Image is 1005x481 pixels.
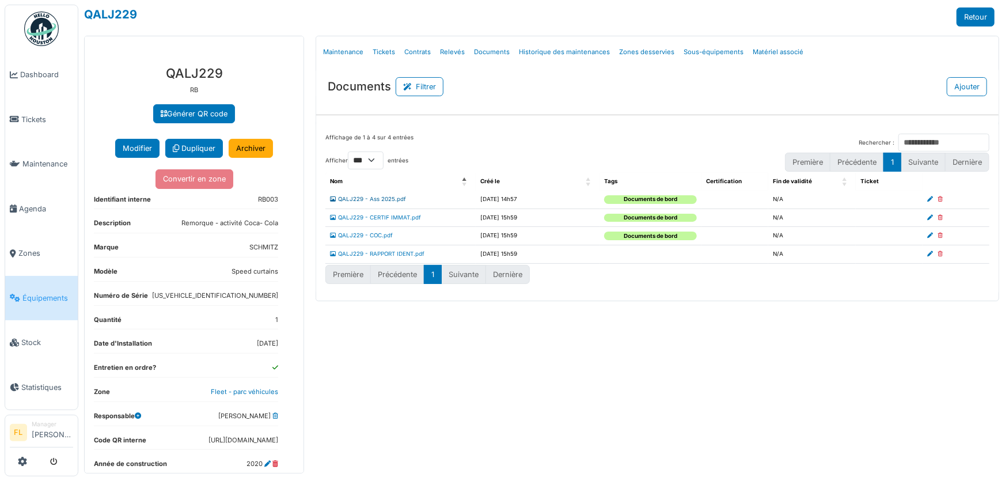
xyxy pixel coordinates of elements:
td: [DATE] 14h57 [476,191,600,209]
dd: RB003 [258,195,278,204]
label: Rechercher : [859,139,894,147]
button: Filtrer [396,77,443,96]
td: N/A [768,245,856,263]
a: Relevés [435,39,469,66]
dt: Marque [94,243,119,257]
a: Fleet - parc véhicules [211,388,278,396]
div: Documents de bord [604,232,697,240]
span: Stock [21,337,73,348]
dt: Quantité [94,315,122,329]
dt: Zone [94,387,110,402]
td: N/A [768,209,856,227]
dt: Responsable [94,411,141,426]
div: Documents de bord [604,195,697,204]
span: Fin de validité [773,178,812,184]
dd: SCHMITZ [249,243,278,252]
dd: [PERSON_NAME] [218,411,278,421]
button: 1 [424,265,442,284]
a: QALJ229 [84,7,137,21]
span: Statistiques [21,382,73,393]
span: Certification [706,178,742,184]
dd: Speed curtains [232,267,278,277]
dt: Code QR interne [94,435,146,450]
li: [PERSON_NAME] [32,420,73,445]
nav: pagination [785,153,989,172]
h3: Documents [328,79,391,93]
a: QALJ229 - COC.pdf [330,232,393,238]
dt: Description [94,218,131,233]
a: Sous-équipements [679,39,748,66]
a: Agenda [5,187,78,232]
a: Dashboard [5,52,78,97]
a: Générer QR code [153,104,235,123]
span: Tags [604,178,617,184]
td: [DATE] 15h59 [476,227,600,245]
a: QALJ229 - RAPPORT IDENT.pdf [330,251,424,257]
a: Maintenance [318,39,368,66]
dt: Date d'Installation [94,339,152,353]
div: Affichage de 1 à 4 sur 4 entrées [325,134,414,152]
td: N/A [768,227,856,245]
span: Créé le [480,178,500,184]
a: Maintenance [5,142,78,187]
span: Ticket [860,178,879,184]
td: [DATE] 15h59 [476,209,600,227]
span: Nom [330,178,343,184]
dd: 2020 [246,459,278,469]
nav: pagination [325,265,530,284]
img: Badge_color-CXgf-gQk.svg [24,12,59,46]
a: Matériel associé [748,39,808,66]
dd: [DATE] [257,339,278,349]
a: Historique des maintenances [514,39,615,66]
a: Archiver [229,139,273,158]
a: Retour [957,7,995,26]
li: FL [10,424,27,441]
span: Tickets [21,114,73,125]
dd: Remorque - activité Coca- Cola [181,218,278,228]
div: Manager [32,420,73,429]
dt: Entretien en ordre? [94,363,156,377]
a: Statistiques [5,365,78,410]
span: Équipements [22,293,73,304]
label: Afficher entrées [325,152,408,169]
a: Tickets [368,39,400,66]
a: Zones [5,231,78,276]
dd: 1 [275,315,278,325]
span: Fin de validité: Activate to sort [842,173,849,191]
a: QALJ229 - CERTIF IMMAT.pdf [330,214,421,221]
td: N/A [768,191,856,209]
dt: Modèle [94,267,117,281]
dt: Numéro de Série [94,291,148,305]
a: QALJ229 - Ass 2025.pdf [330,196,406,202]
dd: [URL][DOMAIN_NAME] [208,435,278,445]
span: Agenda [19,203,73,214]
div: Documents de bord [604,214,697,222]
dt: Identifiant interne [94,195,151,209]
a: Dupliquer [165,139,223,158]
td: [DATE] 15h59 [476,245,600,263]
span: Créé le: Activate to sort [586,173,593,191]
a: FL Manager[PERSON_NAME] [10,420,73,448]
select: Afficherentrées [348,152,384,169]
button: Modifier [115,139,160,158]
span: Maintenance [22,158,73,169]
a: Documents [469,39,514,66]
a: Équipements [5,276,78,321]
a: Zones desservies [615,39,679,66]
a: Stock [5,320,78,365]
dd: [US_VEHICLE_IDENTIFICATION_NUMBER] [152,291,278,301]
span: Zones [18,248,73,259]
h3: QALJ229 [94,66,294,81]
span: Nom: Activate to invert sorting [462,173,469,191]
a: Tickets [5,97,78,142]
p: RB [94,85,294,95]
a: Contrats [400,39,435,66]
button: Ajouter [947,77,987,96]
span: Dashboard [20,69,73,80]
button: 1 [883,153,901,172]
dt: Année de construction [94,459,167,474]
